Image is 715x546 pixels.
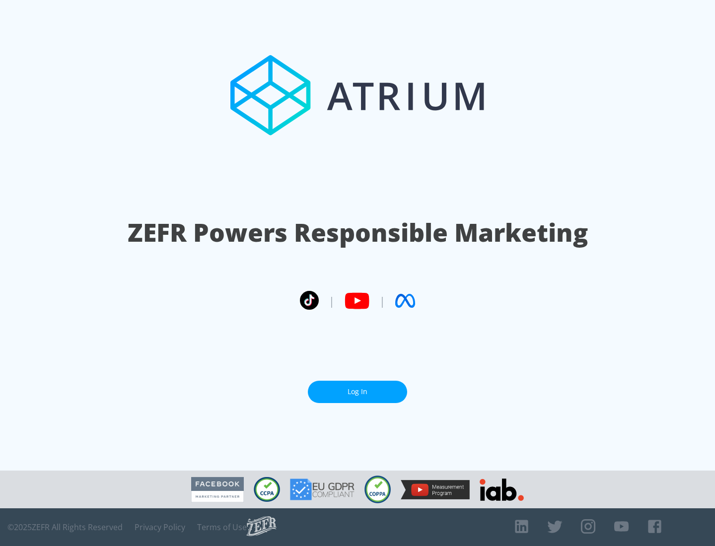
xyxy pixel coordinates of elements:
img: GDPR Compliant [290,478,355,500]
span: © 2025 ZEFR All Rights Reserved [7,522,123,532]
a: Terms of Use [197,522,247,532]
img: CCPA Compliant [254,477,280,502]
img: Facebook Marketing Partner [191,477,244,502]
a: Log In [308,381,407,403]
img: COPPA Compliant [364,476,391,503]
img: IAB [480,478,524,501]
h1: ZEFR Powers Responsible Marketing [128,215,588,250]
img: YouTube Measurement Program [401,480,470,499]
a: Privacy Policy [135,522,185,532]
span: | [379,293,385,308]
span: | [329,293,335,308]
